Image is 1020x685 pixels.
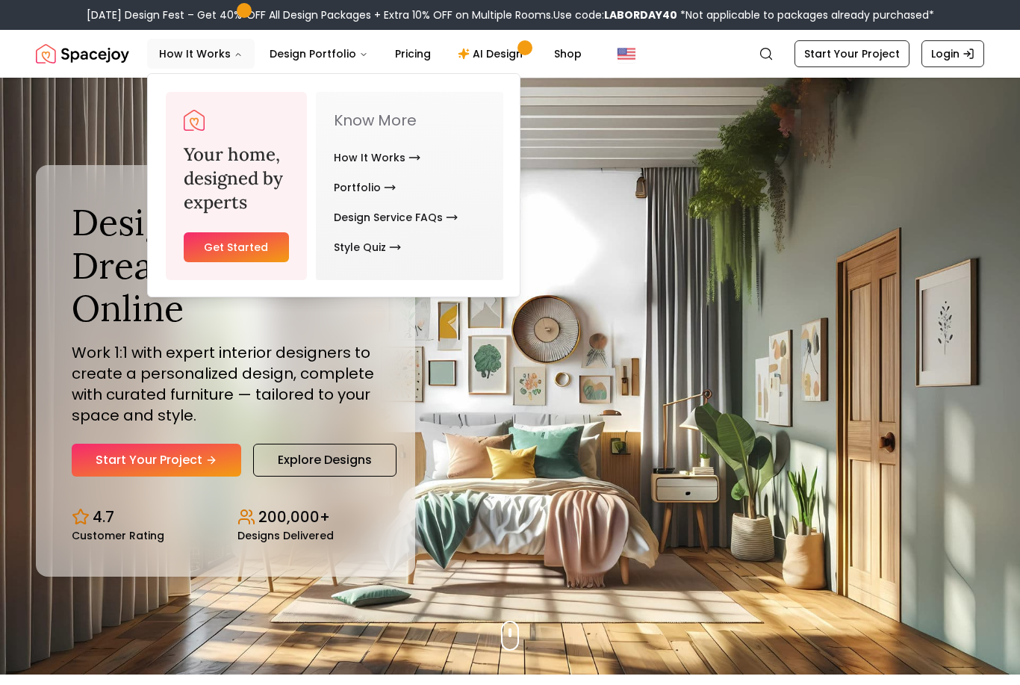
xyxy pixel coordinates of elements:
a: How It Works [334,143,420,173]
a: Start Your Project [794,40,909,67]
span: *Not applicable to packages already purchased* [677,7,934,22]
button: How It Works [147,39,255,69]
small: Designs Delivered [237,530,334,541]
div: Design stats [72,495,379,541]
a: Pricing [383,39,443,69]
b: LABORDAY40 [604,7,677,22]
h3: Your home, designed by experts [184,143,289,214]
h1: Design Your Dream Space Online [72,201,379,330]
a: AI Design [446,39,539,69]
a: Get Started [184,232,289,262]
a: Spacejoy [184,110,205,131]
small: Customer Rating [72,530,164,541]
p: Work 1:1 with expert interior designers to create a personalized design, complete with curated fu... [72,342,379,426]
a: Portfolio [334,173,396,202]
p: 4.7 [93,506,114,527]
p: 200,000+ [258,506,330,527]
a: Shop [542,39,594,69]
img: United States [618,45,635,63]
a: Login [921,40,984,67]
a: Spacejoy [36,39,129,69]
img: Spacejoy Logo [184,110,205,131]
img: Spacejoy Logo [36,39,129,69]
a: Design Service FAQs [334,202,458,232]
nav: Global [36,30,984,78]
a: Style Quiz [334,232,401,262]
div: [DATE] Design Fest – Get 40% OFF All Design Packages + Extra 10% OFF on Multiple Rooms. [87,7,934,22]
nav: Main [147,39,594,69]
div: How It Works [148,74,521,298]
a: Explore Designs [253,444,397,477]
a: Start Your Project [72,444,241,477]
button: Design Portfolio [258,39,380,69]
span: Use code: [553,7,677,22]
p: Know More [334,110,485,131]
